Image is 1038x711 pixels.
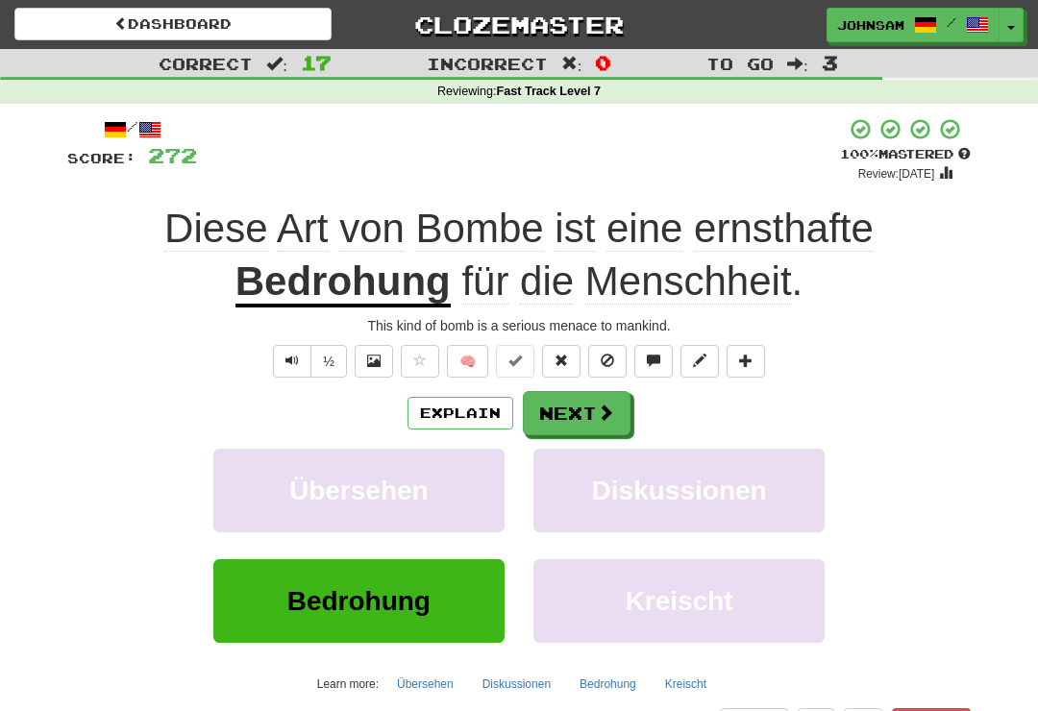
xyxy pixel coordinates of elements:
[606,206,682,252] span: eine
[542,345,581,378] button: Reset to 0% Mastered (alt+r)
[561,56,582,72] span: :
[533,559,825,643] button: Kreischt
[67,150,136,166] span: Score:
[520,258,574,305] span: die
[164,206,267,252] span: Diese
[213,559,505,643] button: Bedrohung
[14,8,332,40] a: Dashboard
[287,586,431,616] span: Bedrohung
[213,449,505,532] button: Übersehen
[694,206,874,252] span: ernsthafte
[67,117,197,141] div: /
[626,586,733,616] span: Kreischt
[947,15,956,29] span: /
[727,345,765,378] button: Add to collection (alt+a)
[273,345,311,378] button: Play sentence audio (ctl+space)
[317,677,379,691] small: Learn more:
[680,345,719,378] button: Edit sentence (alt+d)
[822,51,838,74] span: 3
[427,54,548,73] span: Incorrect
[451,258,803,305] span: .
[277,206,329,252] span: Art
[310,345,347,378] button: ½
[555,206,595,252] span: ist
[408,397,513,429] button: Explain
[269,345,347,378] div: Text-to-speech controls
[447,345,488,378] button: 🧠
[787,56,808,72] span: :
[840,146,971,163] div: Mastered
[569,670,647,699] button: Bedrohung
[339,206,405,252] span: von
[592,476,767,505] span: Diskussionen
[235,258,451,307] u: Bedrohung
[837,16,904,34] span: Johnsam
[585,258,792,305] span: Menschheit
[148,143,197,167] span: 272
[655,670,717,699] button: Kreischt
[595,51,611,74] span: 0
[858,167,935,181] small: Review: [DATE]
[355,345,393,378] button: Show image (alt+x)
[472,670,561,699] button: Diskussionen
[840,146,878,161] span: 100 %
[497,85,602,98] strong: Fast Track Level 7
[159,54,253,73] span: Correct
[360,8,678,41] a: Clozemaster
[67,316,971,335] div: This kind of bomb is a serious menace to mankind.
[416,206,544,252] span: Bombe
[706,54,774,73] span: To go
[461,258,508,305] span: für
[634,345,673,378] button: Discuss sentence (alt+u)
[588,345,627,378] button: Ignore sentence (alt+i)
[301,51,332,74] span: 17
[827,8,1000,42] a: Johnsam /
[386,670,464,699] button: Übersehen
[523,391,630,435] button: Next
[266,56,287,72] span: :
[496,345,534,378] button: Set this sentence to 100% Mastered (alt+m)
[289,476,429,505] span: Übersehen
[401,345,439,378] button: Favorite sentence (alt+f)
[533,449,825,532] button: Diskussionen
